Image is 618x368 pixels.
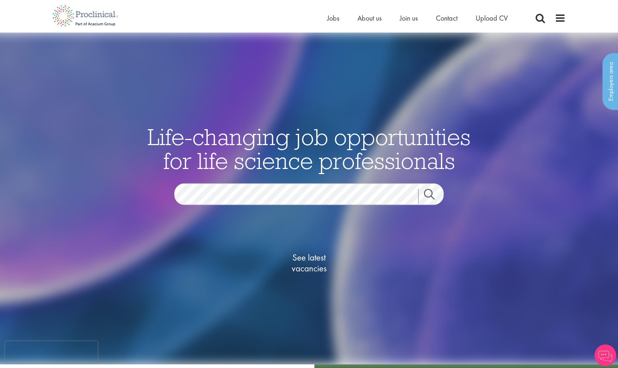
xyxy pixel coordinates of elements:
[418,189,449,203] a: Job search submit button
[327,13,339,23] a: Jobs
[436,13,458,23] a: Contact
[147,122,471,175] span: Life-changing job opportunities for life science professionals
[273,223,345,303] a: See latestvacancies
[400,13,418,23] a: Join us
[595,344,616,366] img: Chatbot
[5,341,98,363] iframe: reCAPTCHA
[357,13,382,23] a: About us
[273,252,345,274] span: See latest vacancies
[476,13,508,23] a: Upload CV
